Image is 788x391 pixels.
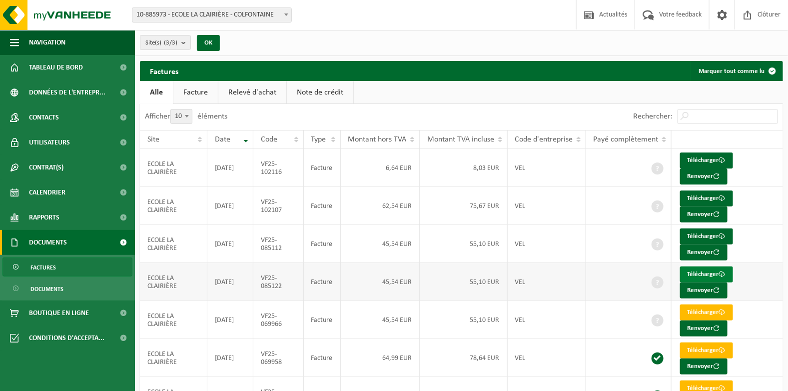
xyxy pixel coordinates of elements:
span: Code d'entreprise [515,135,573,143]
span: Montant TVA incluse [427,135,494,143]
td: VF25-069966 [253,301,304,339]
td: 64,99 EUR [341,339,420,377]
td: ECOLE LA CLAIRIÈRE [140,263,207,301]
span: Montant hors TVA [348,135,407,143]
td: 45,54 EUR [341,263,420,301]
td: VF25-085112 [253,225,304,263]
span: Boutique en ligne [29,300,89,325]
td: [DATE] [207,339,253,377]
td: VEL [508,339,586,377]
button: Renvoyer [680,358,728,374]
a: Télécharger [680,266,733,282]
td: VEL [508,301,586,339]
td: ECOLE LA CLAIRIÈRE [140,339,207,377]
button: Renvoyer [680,244,728,260]
td: VEL [508,187,586,225]
a: Télécharger [680,304,733,320]
td: 55,10 EUR [420,263,507,301]
a: Télécharger [680,228,733,244]
a: Alle [140,81,173,104]
td: Facture [304,149,341,187]
span: Payé complètement [594,135,659,143]
button: Renvoyer [680,206,728,222]
td: 78,64 EUR [420,339,507,377]
a: Télécharger [680,190,733,206]
span: 10-885973 - ECOLE LA CLAIRIÈRE - COLFONTAINE [132,8,291,22]
label: Rechercher: [633,113,673,121]
span: Contacts [29,105,59,130]
td: 8,03 EUR [420,149,507,187]
span: 10-885973 - ECOLE LA CLAIRIÈRE - COLFONTAINE [132,7,292,22]
span: Données de l'entrepr... [29,80,105,105]
span: Code [261,135,277,143]
span: Documents [29,230,67,255]
button: Renvoyer [680,282,728,298]
td: Facture [304,339,341,377]
td: 45,54 EUR [341,225,420,263]
td: VF25-102107 [253,187,304,225]
span: Tableau de bord [29,55,83,80]
td: 55,10 EUR [420,225,507,263]
span: Calendrier [29,180,65,205]
td: [DATE] [207,225,253,263]
span: Utilisateurs [29,130,70,155]
td: 55,10 EUR [420,301,507,339]
h2: Factures [140,61,188,80]
span: Date [215,135,230,143]
a: Télécharger [680,152,733,168]
span: Documents [30,279,63,298]
a: Relevé d'achat [218,81,286,104]
td: ECOLE LA CLAIRIÈRE [140,149,207,187]
span: 10 [170,109,192,124]
td: [DATE] [207,149,253,187]
td: VF25-102116 [253,149,304,187]
button: Marquer tout comme lu [691,61,782,81]
td: Facture [304,301,341,339]
td: VEL [508,149,586,187]
span: Site(s) [145,35,177,50]
td: ECOLE LA CLAIRIÈRE [140,187,207,225]
button: Renvoyer [680,320,728,336]
td: VEL [508,225,586,263]
td: Facture [304,225,341,263]
td: 6,64 EUR [341,149,420,187]
td: VF25-085122 [253,263,304,301]
label: Afficher éléments [145,112,227,120]
td: 62,54 EUR [341,187,420,225]
a: Factures [2,257,132,276]
span: Conditions d'accepta... [29,325,104,350]
td: [DATE] [207,187,253,225]
a: Télécharger [680,342,733,358]
td: [DATE] [207,263,253,301]
td: VEL [508,263,586,301]
td: 75,67 EUR [420,187,507,225]
count: (3/3) [164,39,177,46]
span: Site [147,135,159,143]
td: ECOLE LA CLAIRIÈRE [140,225,207,263]
span: Contrat(s) [29,155,63,180]
span: 10 [171,109,192,123]
a: Documents [2,279,132,298]
a: Facture [173,81,218,104]
td: VF25-069958 [253,339,304,377]
span: Rapports [29,205,59,230]
td: [DATE] [207,301,253,339]
span: Navigation [29,30,65,55]
td: Facture [304,187,341,225]
td: Facture [304,263,341,301]
button: Site(s)(3/3) [140,35,191,50]
button: Renvoyer [680,168,728,184]
button: OK [197,35,220,51]
span: Type [311,135,326,143]
td: 45,54 EUR [341,301,420,339]
a: Note de crédit [287,81,353,104]
td: ECOLE LA CLAIRIÈRE [140,301,207,339]
span: Factures [30,258,56,277]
